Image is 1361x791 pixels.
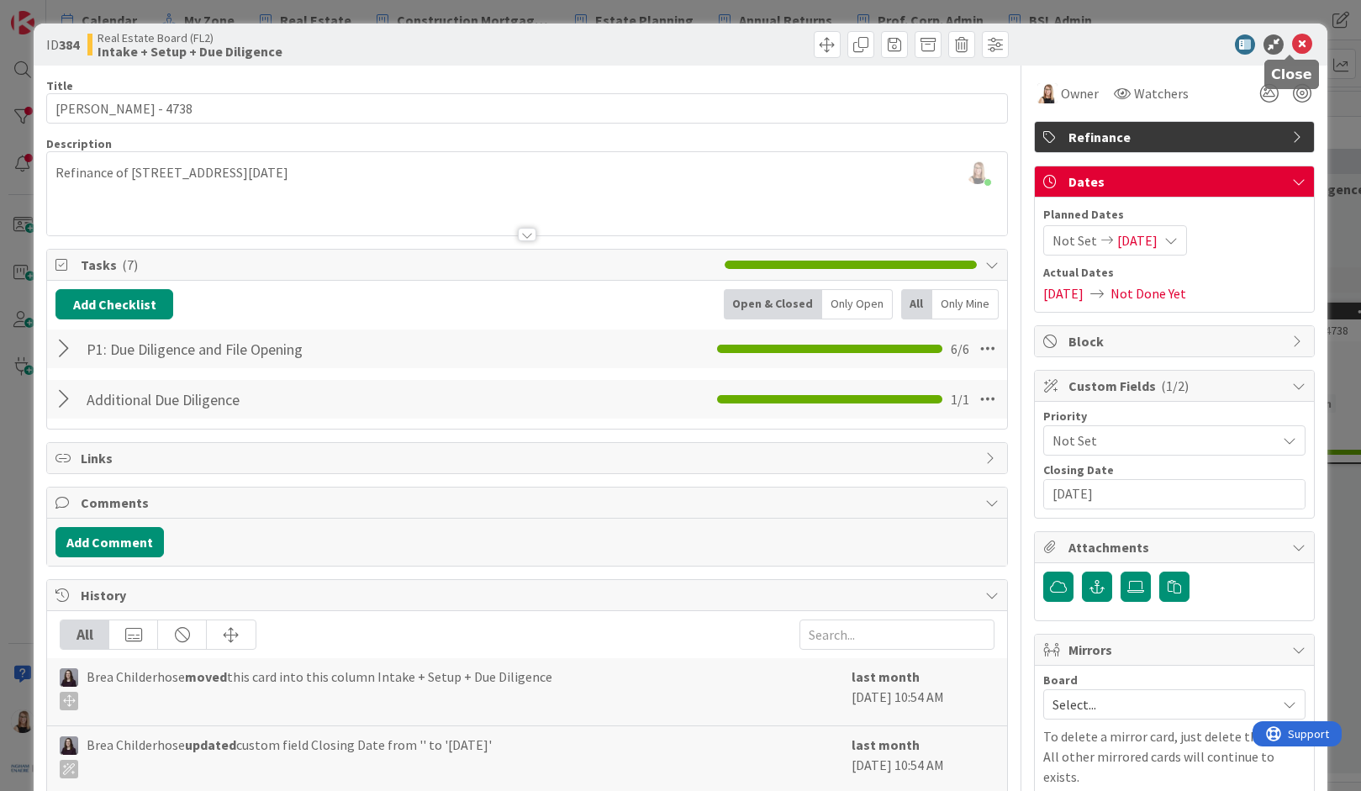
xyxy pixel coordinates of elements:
[901,289,932,319] div: All
[1134,83,1189,103] span: Watchers
[799,620,994,650] input: Search...
[81,585,976,605] span: History
[1068,376,1284,396] span: Custom Fields
[1061,83,1099,103] span: Owner
[60,736,78,755] img: BC
[1043,410,1306,422] div: Priority
[852,735,994,785] div: [DATE] 10:54 AM
[1271,66,1312,82] h5: Close
[46,136,112,151] span: Description
[1052,230,1097,250] span: Not Set
[1068,171,1284,192] span: Dates
[81,384,459,414] input: Add Checklist...
[185,668,227,685] b: moved
[1043,674,1078,686] span: Board
[1068,331,1284,351] span: Block
[46,78,73,93] label: Title
[852,667,994,717] div: [DATE] 10:54 AM
[60,668,78,687] img: BC
[1068,127,1284,147] span: Refinance
[1068,640,1284,660] span: Mirrors
[1043,206,1306,224] span: Planned Dates
[87,667,552,710] span: Brea Childerhose this card into this column Intake + Setup + Due Diligence
[932,289,999,319] div: Only Mine
[61,620,109,649] div: All
[1117,230,1158,250] span: [DATE]
[81,334,459,364] input: Add Checklist...
[852,668,920,685] b: last month
[81,448,976,468] span: Links
[46,34,79,55] span: ID
[1043,464,1306,476] div: Closing Date
[852,736,920,753] b: last month
[1068,537,1284,557] span: Attachments
[1043,283,1084,303] span: [DATE]
[822,289,893,319] div: Only Open
[966,161,989,184] img: 69hUFmzDBdjIwzkImLfpiba3FawNlolQ.jpg
[87,735,492,778] span: Brea Childerhose custom field Closing Date from '' to '[DATE]'
[951,339,969,359] span: 6 / 6
[81,493,976,513] span: Comments
[1161,377,1189,394] span: ( 1/2 )
[98,45,282,58] b: Intake + Setup + Due Diligence
[1043,264,1306,282] span: Actual Dates
[46,93,1007,124] input: type card name here...
[122,256,138,273] span: ( 7 )
[1110,283,1186,303] span: Not Done Yet
[59,36,79,53] b: 384
[98,31,282,45] span: Real Estate Board (FL2)
[55,527,164,557] button: Add Comment
[724,289,822,319] div: Open & Closed
[35,3,76,23] span: Support
[55,289,173,319] button: Add Checklist
[1052,480,1296,509] input: YYYY/MM/DD
[81,255,715,275] span: Tasks
[1052,429,1268,452] span: Not Set
[185,736,236,753] b: updated
[55,163,998,182] p: Refinance of [STREET_ADDRESS][DATE]
[1052,693,1268,716] span: Select...
[1037,83,1058,103] img: DB
[1043,726,1306,787] p: To delete a mirror card, just delete the card. All other mirrored cards will continue to exists.
[951,389,969,409] span: 1 / 1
